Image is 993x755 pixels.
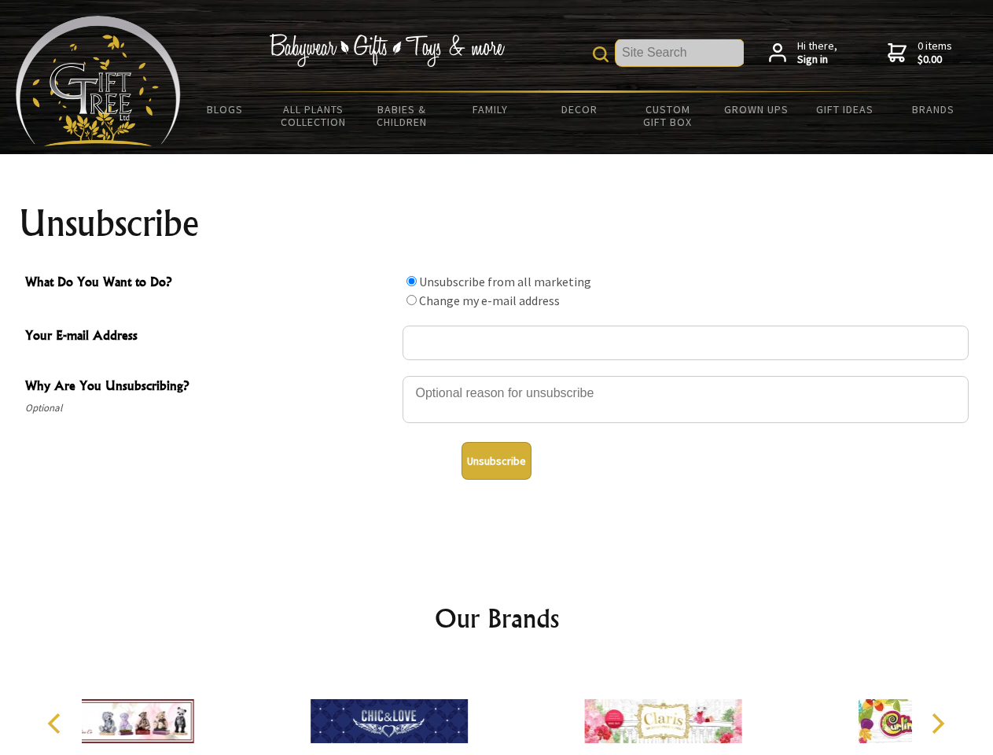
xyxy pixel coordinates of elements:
span: 0 items [918,39,952,67]
a: Decor [535,93,623,126]
img: product search [593,46,609,62]
strong: $0.00 [918,53,952,67]
textarea: Why Are You Unsubscribing? [403,376,969,423]
a: All Plants Collection [270,93,359,138]
a: Brands [889,93,978,126]
img: Babyware - Gifts - Toys and more... [16,16,181,146]
span: What Do You Want to Do? [25,272,395,295]
a: BLOGS [181,93,270,126]
span: Optional [25,399,395,418]
label: Change my e-mail address [419,293,560,308]
strong: Sign in [797,53,837,67]
span: Your E-mail Address [25,326,395,348]
img: Babywear - Gifts - Toys & more [269,34,505,67]
h1: Unsubscribe [19,204,975,242]
h2: Our Brands [31,599,962,637]
button: Unsubscribe [462,442,531,480]
input: Your E-mail Address [403,326,969,360]
a: Custom Gift Box [623,93,712,138]
a: Family [447,93,535,126]
a: 0 items$0.00 [888,39,952,67]
a: Grown Ups [712,93,800,126]
button: Previous [39,706,74,741]
input: Site Search [616,39,744,66]
label: Unsubscribe from all marketing [419,274,591,289]
a: Gift Ideas [800,93,889,126]
span: Why Are You Unsubscribing? [25,376,395,399]
a: Hi there,Sign in [769,39,837,67]
a: Babies & Children [358,93,447,138]
button: Next [920,706,954,741]
input: What Do You Want to Do? [406,276,417,286]
span: Hi there, [797,39,837,67]
input: What Do You Want to Do? [406,295,417,305]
